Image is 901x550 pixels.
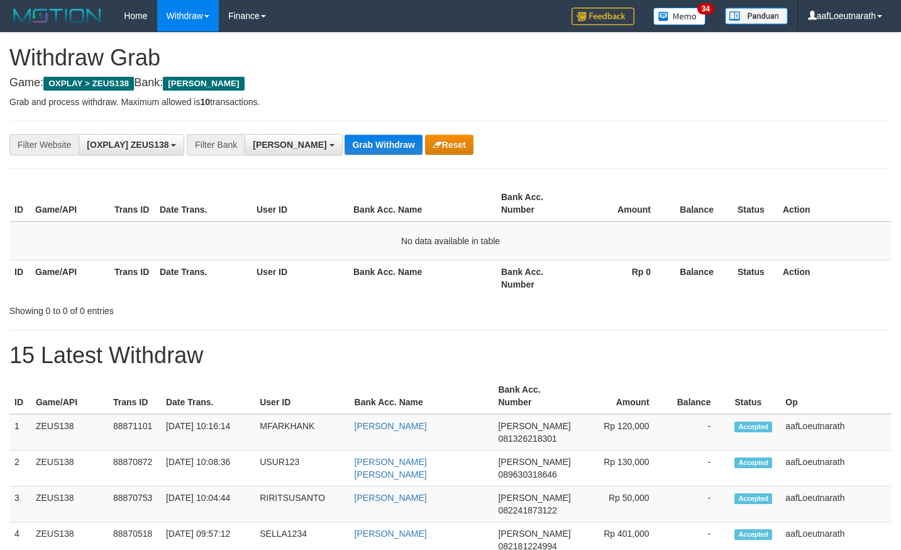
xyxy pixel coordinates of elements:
[43,77,134,91] span: OXPLAY > ZEUS138
[109,260,155,296] th: Trans ID
[9,134,79,155] div: Filter Website
[348,186,496,222] th: Bank Acc. Name
[498,505,556,515] span: Copy 082241873122 to clipboard
[31,378,108,414] th: Game/API
[668,486,730,522] td: -
[734,529,772,540] span: Accepted
[729,378,780,414] th: Status
[9,6,105,25] img: MOTION_logo.png
[109,186,155,222] th: Trans ID
[255,414,349,451] td: MFARKHANK
[572,8,634,25] img: Feedback.jpg
[255,486,349,522] td: RIRITSUSANTO
[163,77,244,91] span: [PERSON_NAME]
[575,186,670,222] th: Amount
[155,186,252,222] th: Date Trans.
[161,414,255,451] td: [DATE] 10:16:14
[697,3,714,14] span: 34
[576,378,668,414] th: Amount
[668,378,730,414] th: Balance
[350,378,494,414] th: Bank Acc. Name
[30,260,109,296] th: Game/API
[575,260,670,296] th: Rp 0
[778,260,892,296] th: Action
[9,45,892,70] h1: Withdraw Grab
[87,140,169,150] span: [OXPLAY] ZEUS138
[670,260,732,296] th: Balance
[9,343,892,368] h1: 15 Latest Withdraw
[355,457,427,480] a: [PERSON_NAME] [PERSON_NAME]
[498,493,570,503] span: [PERSON_NAME]
[355,421,427,431] a: [PERSON_NAME]
[496,186,575,222] th: Bank Acc. Number
[9,414,31,451] td: 1
[498,457,570,467] span: [PERSON_NAME]
[653,8,706,25] img: Button%20Memo.svg
[252,186,348,222] th: User ID
[108,414,161,451] td: 88871101
[780,414,892,451] td: aafLoeutnarath
[670,186,732,222] th: Balance
[668,451,730,486] td: -
[9,300,366,317] div: Showing 0 to 0 of 0 entries
[734,457,772,468] span: Accepted
[108,378,161,414] th: Trans ID
[9,222,892,261] td: No data available in table
[348,260,496,296] th: Bank Acc. Name
[498,434,556,444] span: Copy 081326218301 to clipboard
[498,469,556,480] span: Copy 089630318646 to clipboard
[780,378,892,414] th: Op
[161,451,255,486] td: [DATE] 10:08:36
[498,421,570,431] span: [PERSON_NAME]
[155,260,252,296] th: Date Trans.
[576,414,668,451] td: Rp 120,000
[9,451,31,486] td: 2
[108,451,161,486] td: 88870872
[780,486,892,522] td: aafLoeutnarath
[576,451,668,486] td: Rp 130,000
[576,486,668,522] td: Rp 50,000
[734,493,772,504] span: Accepted
[31,451,108,486] td: ZEUS138
[778,186,892,222] th: Action
[498,529,570,539] span: [PERSON_NAME]
[9,260,30,296] th: ID
[161,378,255,414] th: Date Trans.
[493,378,575,414] th: Bank Acc. Number
[200,97,210,107] strong: 10
[734,422,772,432] span: Accepted
[732,260,778,296] th: Status
[496,260,575,296] th: Bank Acc. Number
[345,135,422,155] button: Grab Withdraw
[108,486,161,522] td: 88870753
[187,134,245,155] div: Filter Bank
[780,451,892,486] td: aafLoeutnarath
[255,451,349,486] td: USUR123
[9,378,31,414] th: ID
[355,529,427,539] a: [PERSON_NAME]
[732,186,778,222] th: Status
[253,140,326,150] span: [PERSON_NAME]
[355,493,427,503] a: [PERSON_NAME]
[31,486,108,522] td: ZEUS138
[255,378,349,414] th: User ID
[245,134,342,155] button: [PERSON_NAME]
[725,8,788,25] img: panduan.png
[161,486,255,522] td: [DATE] 10:04:44
[9,486,31,522] td: 3
[9,96,892,108] p: Grab and process withdraw. Maximum allowed is transactions.
[9,186,30,222] th: ID
[252,260,348,296] th: User ID
[31,414,108,451] td: ZEUS138
[668,414,730,451] td: -
[30,186,109,222] th: Game/API
[425,135,473,155] button: Reset
[79,134,184,155] button: [OXPLAY] ZEUS138
[9,77,892,89] h4: Game: Bank:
